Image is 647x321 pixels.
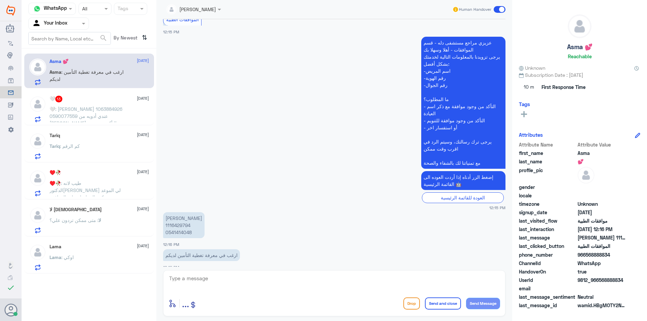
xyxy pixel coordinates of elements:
h5: 🤍 [50,96,63,102]
span: : [PERSON_NAME] 1063884926 0590077559 عندي أدويه من [PERSON_NAME] التأكد من وجود موافقات او الرفع... [50,106,122,133]
span: signup_date [519,209,576,216]
span: ... [182,297,189,309]
span: Unknown [519,64,545,71]
span: لا [98,217,101,223]
img: defaultAdmin.png [578,167,594,184]
span: 12:16 PM [163,265,179,269]
img: defaultAdmin.png [29,244,46,261]
span: last_message [519,234,576,241]
span: 13 [55,96,63,102]
span: : طيب لانه الدكتور[PERSON_NAME] لي الموعد بكره الصباح لو جات الموافقه [50,180,121,200]
span: search [99,34,107,42]
span: [DATE] [137,58,149,64]
img: defaultAdmin.png [29,133,46,150]
span: First Response Time [542,84,586,91]
span: last_clicked_button [519,243,576,250]
span: 12:15 PM [163,30,179,34]
span: Tariq [50,143,60,149]
span: 0 [578,293,626,300]
span: 12:16 PM [163,242,179,247]
span: 💕 [578,158,626,165]
span: [DATE] [137,206,149,212]
span: [DATE] [137,243,149,249]
span: first_name [519,150,576,157]
span: Unknown [578,200,626,207]
img: yourInbox.svg [32,19,42,29]
button: Send Message [466,298,500,309]
p: 10/8/2025, 12:15 PM [421,37,505,169]
span: الموافقات الطبية [578,243,626,250]
button: Avatar [4,303,17,316]
i: check [7,284,15,292]
button: Drop [403,297,420,310]
span: : ارغب في معرفة تغطية التأمين لديكم [50,69,124,82]
button: Send and close [425,297,461,310]
span: Asma [578,150,626,157]
h5: Asma 💕 [567,43,592,51]
span: last_visited_flow [519,217,576,224]
input: Search by Name, Local etc… [29,32,111,44]
span: 2 [578,260,626,267]
span: last_interaction [519,226,576,233]
span: Human Handover [459,6,491,12]
span: Attribute Name [519,141,576,148]
span: 10 m [519,81,539,93]
i: ⇅ [142,32,147,43]
span: UserId [519,277,576,284]
span: [DATE] [137,169,149,175]
h5: Tariq [50,133,60,138]
span: [DATE] [137,95,149,101]
span: phone_number [519,251,576,258]
span: null [578,285,626,292]
img: Widebot Logo [6,5,15,16]
span: : متى ممكن تردون علي؟ [50,217,98,223]
span: timezone [519,200,576,207]
span: ChannelId [519,260,576,267]
span: last_message_sentiment [519,293,576,300]
span: 🤍 [50,106,55,112]
h6: Reachable [568,53,592,59]
span: last_name [519,158,576,165]
span: ♥️🥀 [50,180,61,186]
span: 2025-08-10T09:16:15.708Z [578,226,626,233]
p: 10/8/2025, 12:16 PM [163,212,205,238]
h5: Asma 💕 [50,59,68,64]
span: Lama [50,254,61,260]
span: HandoverOn [519,268,576,275]
img: defaultAdmin.png [568,15,591,38]
p: 10/8/2025, 12:16 PM [163,249,240,261]
h5: لا اله الا الله [50,207,102,213]
button: ... [182,296,189,311]
span: عبدالعزيز المجيش 1116429794 0541414048 [578,234,626,241]
span: 2025-05-18T06:22:01.11Z [578,209,626,216]
span: Subscription Date : [DATE] [519,71,640,78]
span: 12:15 PM [489,205,505,211]
span: Attribute Value [578,141,626,148]
span: true [578,268,626,275]
img: defaultAdmin.png [29,207,46,224]
div: Tags [117,5,128,13]
h5: Lama [50,244,61,250]
h6: Attributes [519,132,543,138]
span: gender [519,184,576,191]
span: 966568888834 [578,251,626,258]
img: defaultAdmin.png [29,96,46,113]
img: defaultAdmin.png [29,59,46,75]
span: الموافقات الطبية [166,17,199,22]
span: null [578,192,626,199]
div: العودة للقائمة الرئيسية [422,192,504,203]
span: : اوكي [61,254,74,260]
span: locale [519,192,576,199]
button: search [99,33,107,44]
img: defaultAdmin.png [29,170,46,187]
span: 9812_966568888834 [578,277,626,284]
span: Asma [50,69,61,75]
p: 10/8/2025, 12:15 PM [421,171,505,190]
span: last_message_id [519,302,576,309]
h6: Tags [519,101,530,107]
img: whatsapp.png [32,4,42,14]
span: [DATE] [137,132,149,138]
span: By Newest [111,32,139,45]
span: null [578,184,626,191]
h5: ♥️🥀 [50,170,61,175]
